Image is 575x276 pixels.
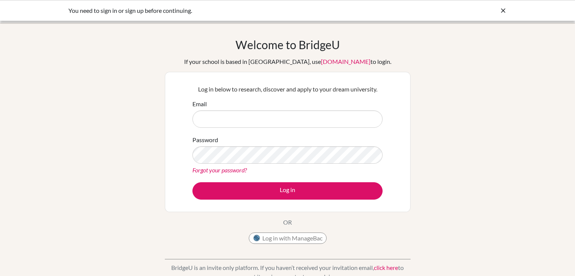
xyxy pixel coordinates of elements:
label: Password [192,135,218,144]
div: If your school is based in [GEOGRAPHIC_DATA], use to login. [184,57,391,66]
a: Forgot your password? [192,166,247,174]
div: You need to sign in or sign up before continuing. [68,6,394,15]
label: Email [192,99,207,109]
h1: Welcome to BridgeU [236,38,340,51]
button: Log in with ManageBac [249,233,327,244]
button: Log in [192,182,383,200]
p: OR [283,218,292,227]
p: Log in below to research, discover and apply to your dream university. [192,85,383,94]
a: click here [374,264,398,271]
a: [DOMAIN_NAME] [321,58,370,65]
